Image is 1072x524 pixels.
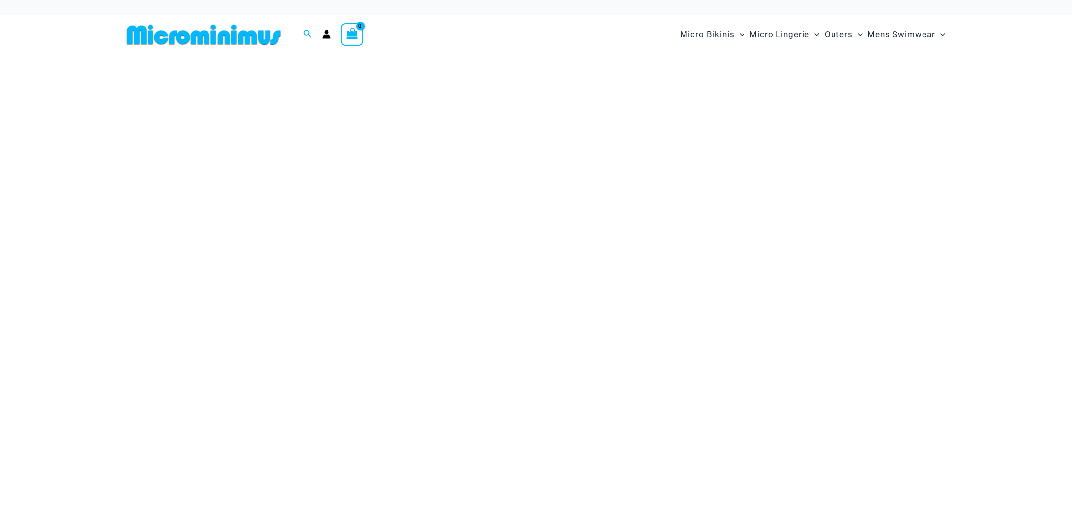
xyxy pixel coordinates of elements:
a: OutersMenu ToggleMenu Toggle [822,20,865,50]
a: Micro BikinisMenu ToggleMenu Toggle [678,20,747,50]
span: Menu Toggle [935,22,945,47]
span: Micro Bikinis [680,22,735,47]
span: Menu Toggle [853,22,863,47]
img: MM SHOP LOGO FLAT [123,24,285,46]
span: Menu Toggle [735,22,744,47]
a: View Shopping Cart, empty [341,23,363,46]
span: Menu Toggle [809,22,819,47]
nav: Site Navigation [676,18,949,51]
a: Mens SwimwearMenu ToggleMenu Toggle [865,20,948,50]
a: Micro LingerieMenu ToggleMenu Toggle [747,20,822,50]
span: Micro Lingerie [749,22,809,47]
a: Search icon link [303,29,312,41]
a: Account icon link [322,30,331,39]
span: Mens Swimwear [867,22,935,47]
span: Outers [825,22,853,47]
